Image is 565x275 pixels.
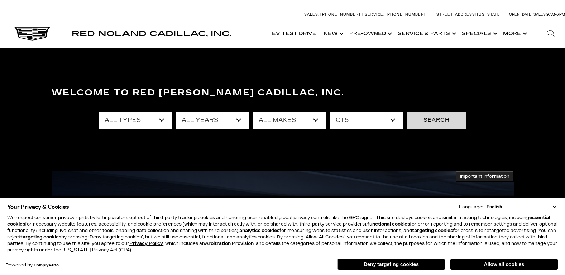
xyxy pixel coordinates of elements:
select: Language Select [485,204,558,210]
strong: functional cookies [367,222,410,227]
strong: Arbitration Provision [205,241,254,246]
a: Red Noland Cadillac, Inc. [72,30,231,37]
span: Open [DATE] [509,12,533,17]
strong: targeting cookies [412,228,453,233]
strong: analytics cookies [239,228,279,233]
span: Sales: [304,12,319,17]
div: Powered by [5,263,59,267]
span: Service: [365,12,384,17]
span: Red Noland Cadillac, Inc. [72,29,231,38]
a: ComplyAuto [34,263,59,267]
a: [STREET_ADDRESS][US_STATE] [435,12,502,17]
img: Cadillac Dark Logo with Cadillac White Text [14,27,50,41]
select: Filter by make [253,112,326,129]
a: Service: [PHONE_NUMBER] [362,13,427,16]
span: Your Privacy & Cookies [7,202,69,212]
div: Language: [459,205,483,209]
h3: Welcome to Red [PERSON_NAME] Cadillac, Inc. [52,86,514,100]
button: Allow all cookies [450,259,558,270]
span: [PHONE_NUMBER] [320,12,360,17]
a: Service & Parts [394,19,458,48]
span: [PHONE_NUMBER] [386,12,426,17]
select: Filter by year [176,112,249,129]
span: 9 AM-6 PM [546,12,565,17]
button: Important Information [456,171,514,182]
select: Filter by type [99,112,172,129]
a: Privacy Policy [129,241,163,246]
button: Search [407,112,466,129]
p: We respect consumer privacy rights by letting visitors opt out of third-party tracking cookies an... [7,214,558,253]
a: Pre-Owned [346,19,394,48]
strong: targeting cookies [20,234,61,240]
a: New [320,19,346,48]
a: Sales: [PHONE_NUMBER] [304,13,362,16]
a: EV Test Drive [268,19,320,48]
span: Important Information [460,174,509,179]
select: Filter by model [330,112,403,129]
button: More [499,19,529,48]
a: Specials [458,19,499,48]
span: Sales: [533,12,546,17]
button: Deny targeting cookies [337,259,445,270]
